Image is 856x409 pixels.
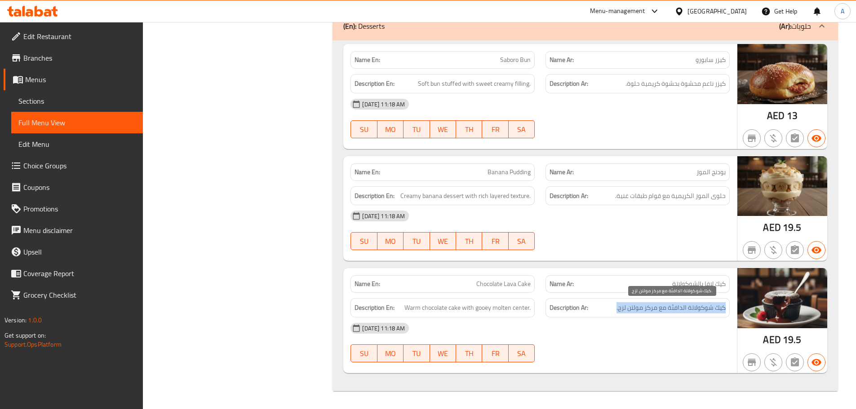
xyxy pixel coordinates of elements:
[381,347,400,360] span: MO
[4,263,143,284] a: Coverage Report
[381,235,400,248] span: MO
[456,120,482,138] button: TH
[4,26,143,47] a: Edit Restaurant
[764,129,782,147] button: Purchased item
[377,120,404,138] button: MO
[18,139,136,150] span: Edit Menu
[550,167,574,177] strong: Name Ar:
[4,284,143,306] a: Grocery Checklist
[4,69,143,90] a: Menus
[764,353,782,371] button: Purchased item
[407,347,426,360] span: TU
[807,353,825,371] button: Available
[23,225,136,236] span: Menu disclaimer
[696,55,726,65] span: كيزر سابورو
[333,12,838,40] div: (En): Desserts(Ar):حلويات
[404,344,430,362] button: TU
[696,167,726,177] span: بودنج الموز
[625,78,726,89] span: كيزر ناعم محشوة بحشوة كريمية حلوة.
[350,232,377,250] button: SU
[11,112,143,133] a: Full Menu View
[28,314,42,326] span: 1.0.0
[400,190,531,202] span: Creamy banana dessert with rich layered texture.
[377,232,404,250] button: MO
[783,219,802,236] span: 19.5
[355,347,373,360] span: SU
[377,344,404,362] button: MO
[807,129,825,147] button: Available
[482,120,508,138] button: FR
[355,78,395,89] strong: Description En:
[23,160,136,171] span: Choice Groups
[343,19,356,33] b: (En):
[779,19,791,33] b: (Ar):
[590,6,645,17] div: Menu-management
[476,279,531,289] span: Chocolate Lava Cake
[550,78,588,89] strong: Description Ar:
[482,232,508,250] button: FR
[23,203,136,214] span: Promotions
[355,167,380,177] strong: Name En:
[23,268,136,279] span: Coverage Report
[763,219,781,236] span: AED
[343,21,385,31] p: Desserts
[743,129,761,147] button: Not branch specific item
[4,47,143,69] a: Branches
[4,330,46,341] span: Get support on:
[23,53,136,63] span: Branches
[737,44,827,104] img: Saboro_Bun638961291714045377.jpg
[488,167,531,177] span: Banana Pudding
[434,123,452,136] span: WE
[418,78,531,89] span: Soft bun stuffed with sweet creamy filling.
[11,90,143,112] a: Sections
[460,347,479,360] span: TH
[4,339,62,350] a: Support.OpsPlatform
[779,21,811,31] p: حلويات
[807,241,825,259] button: Available
[434,235,452,248] span: WE
[4,241,143,263] a: Upsell
[355,190,395,202] strong: Description En:
[359,100,408,109] span: [DATE] 11:18 AM
[512,235,531,248] span: SA
[381,123,400,136] span: MO
[355,279,380,289] strong: Name En:
[783,331,802,348] span: 19.5
[18,117,136,128] span: Full Menu View
[23,182,136,193] span: Coupons
[500,55,531,65] span: Saboro Bun
[430,232,456,250] button: WE
[456,232,482,250] button: TH
[430,120,456,138] button: WE
[786,129,804,147] button: Not has choices
[18,96,136,106] span: Sections
[509,344,535,362] button: SA
[350,344,377,362] button: SU
[23,246,136,257] span: Upsell
[456,344,482,362] button: TH
[355,55,380,65] strong: Name En:
[434,347,452,360] span: WE
[509,120,535,138] button: SA
[687,6,747,16] div: [GEOGRAPHIC_DATA]
[509,232,535,250] button: SA
[430,344,456,362] button: WE
[460,123,479,136] span: TH
[404,120,430,138] button: TU
[359,212,408,220] span: [DATE] 11:18 AM
[743,353,761,371] button: Not branch specific item
[737,268,827,328] img: Chocolate_Lava_Cake638961277070672458.jpg
[460,235,479,248] span: TH
[486,347,505,360] span: FR
[737,156,827,216] img: Banana_Pudding638961272953285795.jpg
[355,235,373,248] span: SU
[404,302,531,313] span: Warm chocolate cake with gooey molten center.
[786,353,804,371] button: Not has choices
[550,279,574,289] strong: Name Ar:
[350,120,377,138] button: SU
[764,241,782,259] button: Purchased item
[23,31,136,42] span: Edit Restaurant
[512,123,531,136] span: SA
[786,241,804,259] button: Not has choices
[407,235,426,248] span: TU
